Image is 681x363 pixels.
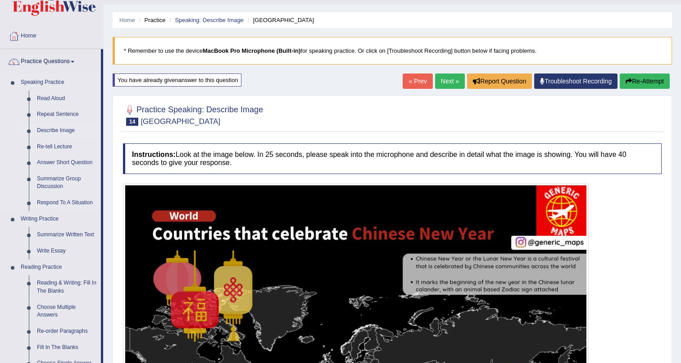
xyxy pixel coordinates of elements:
a: Repeat Sentence [33,106,101,123]
a: Reading Practice [17,259,101,276]
a: Writing Practice [17,211,101,227]
a: Speaking: Describe Image [175,17,243,23]
a: Home [0,23,103,46]
a: Read Aloud [33,91,101,107]
a: Answer Short Question [33,155,101,171]
a: Respond To A Situation [33,195,101,211]
b: Instructions: [132,151,176,158]
a: Summarize Group Discussion [33,171,101,195]
small: [GEOGRAPHIC_DATA] [141,117,220,126]
a: Speaking Practice [17,74,101,91]
div: You have already given answer to this question [113,74,241,87]
button: Re-Attempt [620,74,670,89]
li: [GEOGRAPHIC_DATA] [245,16,314,24]
blockquote: * Remember to use the device for speaking practice. Or click on [Troubleshoot Recording] button b... [113,37,672,64]
a: Write Essay [33,243,101,259]
a: Reading & Writing: Fill In The Blanks [33,275,101,299]
b: MacBook Pro Microphone (Built-in) [203,47,300,54]
a: Re-tell Lecture [33,139,101,155]
a: Choose Multiple Answers [33,299,101,323]
span: 14 [126,118,138,126]
a: Describe Image [33,123,101,139]
a: Re-order Paragraphs [33,323,101,340]
a: Practice Questions [0,49,101,72]
a: Troubleshoot Recording [534,74,617,89]
li: Practice [136,16,165,24]
h2: Practice Speaking: Describe Image [123,103,263,126]
a: Fill In The Blanks [33,340,101,356]
a: Home [119,17,135,23]
a: « Prev [403,74,432,89]
a: Summarize Written Text [33,227,101,243]
h4: Look at the image below. In 25 seconds, please speak into the microphone and describe in detail w... [123,143,662,174]
a: Next » [435,74,465,89]
button: Report Question [467,74,532,89]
